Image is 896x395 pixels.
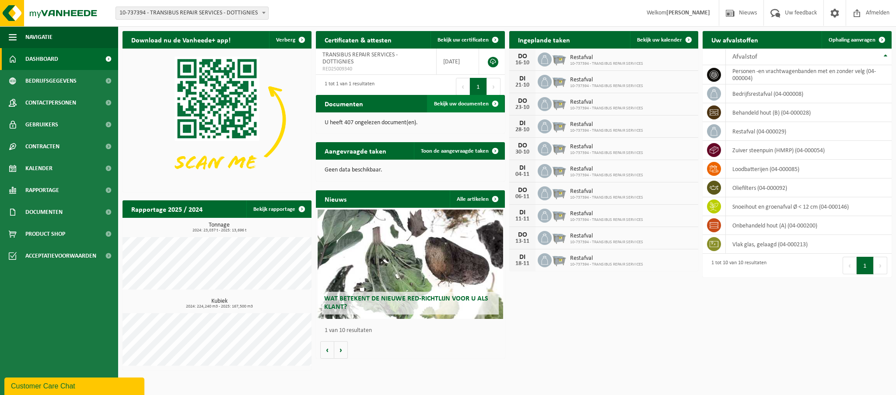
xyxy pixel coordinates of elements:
div: 23-10 [514,105,531,111]
button: Previous [456,78,470,95]
span: Dashboard [25,48,58,70]
img: WB-2500-GAL-GY-01 [552,207,567,222]
div: DO [514,187,531,194]
div: 11-11 [514,216,531,222]
h2: Rapportage 2025 / 2024 [122,200,211,217]
button: Next [874,257,887,274]
div: 21-10 [514,82,531,88]
a: Ophaling aanvragen [822,31,891,49]
span: 10-737394 - TRANSIBUS REPAIR SERVICES [570,173,643,178]
a: Wat betekent de nieuwe RED-richtlijn voor u als klant? [318,210,503,319]
td: bedrijfsrestafval (04-000008) [726,84,892,103]
td: restafval (04-000029) [726,122,892,141]
a: Bekijk rapportage [246,200,311,218]
span: Wat betekent de nieuwe RED-richtlijn voor u als klant? [324,295,488,311]
div: 28-10 [514,127,531,133]
img: WB-2500-GAL-GY-01 [552,96,567,111]
td: zuiver steenpuin (HMRP) (04-000054) [726,141,892,160]
div: 30-10 [514,149,531,155]
a: Alle artikelen [450,190,504,208]
img: WB-2500-GAL-GY-01 [552,185,567,200]
td: personen -en vrachtwagenbanden met en zonder velg (04-000004) [726,65,892,84]
span: 10-737394 - TRANSIBUS REPAIR SERVICES [570,262,643,267]
span: 10-737394 - TRANSIBUS REPAIR SERVICES [570,240,643,245]
h2: Certificaten & attesten [316,31,400,48]
h2: Nieuws [316,190,355,207]
span: Acceptatievoorwaarden [25,245,96,267]
iframe: chat widget [4,376,146,395]
span: 10-737394 - TRANSIBUS REPAIR SERVICES [570,61,643,66]
span: Restafval [570,188,643,195]
strong: [PERSON_NAME] [666,10,710,16]
h2: Uw afvalstoffen [703,31,767,48]
span: Restafval [570,233,643,240]
span: 2024: 224,240 m3 - 2025: 167,500 m3 [127,304,311,309]
div: DI [514,120,531,127]
span: Bekijk uw documenten [434,101,489,107]
div: DO [514,142,531,149]
div: DO [514,231,531,238]
td: behandeld hout (B) (04-000028) [726,103,892,122]
span: Toon de aangevraagde taken [421,148,489,154]
span: 2024: 23,037 t - 2025: 13,696 t [127,228,311,233]
span: Product Shop [25,223,65,245]
h2: Aangevraagde taken [316,142,395,159]
button: Volgende [334,341,348,359]
span: Bekijk uw kalender [637,37,682,43]
img: WB-2500-GAL-GY-01 [552,51,567,66]
a: Bekijk uw documenten [427,95,504,112]
p: U heeft 407 ongelezen document(en). [325,120,496,126]
a: Bekijk uw certificaten [430,31,504,49]
span: Restafval [570,121,643,128]
span: Bedrijfsgegevens [25,70,77,92]
span: Gebruikers [25,114,58,136]
p: 1 van 10 resultaten [325,328,500,334]
span: Restafval [570,54,643,61]
div: 18-11 [514,261,531,267]
p: Geen data beschikbaar. [325,167,496,173]
img: WB-2500-GAL-GY-01 [552,140,567,155]
span: Restafval [570,255,643,262]
img: WB-2500-GAL-GY-01 [552,163,567,178]
span: Navigatie [25,26,52,48]
button: Verberg [269,31,311,49]
button: 1 [470,78,487,95]
span: 10-737394 - TRANSIBUS REPAIR SERVICES [570,150,643,156]
h3: Tonnage [127,222,311,233]
div: 16-10 [514,60,531,66]
h2: Download nu de Vanheede+ app! [122,31,239,48]
div: 06-11 [514,194,531,200]
span: 10-737394 - TRANSIBUS REPAIR SERVICES - DOTTIGNIES [115,7,269,20]
div: 1 tot 10 van 10 resultaten [707,256,766,275]
span: Ophaling aanvragen [829,37,875,43]
a: Toon de aangevraagde taken [414,142,504,160]
span: Verberg [276,37,295,43]
span: Contactpersonen [25,92,76,114]
span: Kalender [25,157,52,179]
div: DO [514,98,531,105]
h3: Kubiek [127,298,311,309]
img: WB-2500-GAL-GY-01 [552,230,567,245]
span: 10-737394 - TRANSIBUS REPAIR SERVICES [570,217,643,223]
div: DI [514,209,531,216]
span: Restafval [570,99,643,106]
span: Contracten [25,136,59,157]
span: Restafval [570,166,643,173]
span: 10-737394 - TRANSIBUS REPAIR SERVICES [570,84,643,89]
img: Download de VHEPlus App [122,49,311,190]
td: onbehandeld hout (A) (04-000200) [726,216,892,235]
span: Restafval [570,210,643,217]
img: WB-2500-GAL-GY-01 [552,118,567,133]
span: 10-737394 - TRANSIBUS REPAIR SERVICES - DOTTIGNIES [116,7,268,19]
span: Bekijk uw certificaten [437,37,489,43]
div: 04-11 [514,171,531,178]
span: 10-737394 - TRANSIBUS REPAIR SERVICES [570,128,643,133]
img: WB-2500-GAL-GY-01 [552,252,567,267]
span: Rapportage [25,179,59,201]
td: snoeihout en groenafval Ø < 12 cm (04-000146) [726,197,892,216]
a: Bekijk uw kalender [630,31,697,49]
button: 1 [857,257,874,274]
div: 13-11 [514,238,531,245]
span: Documenten [25,201,63,223]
